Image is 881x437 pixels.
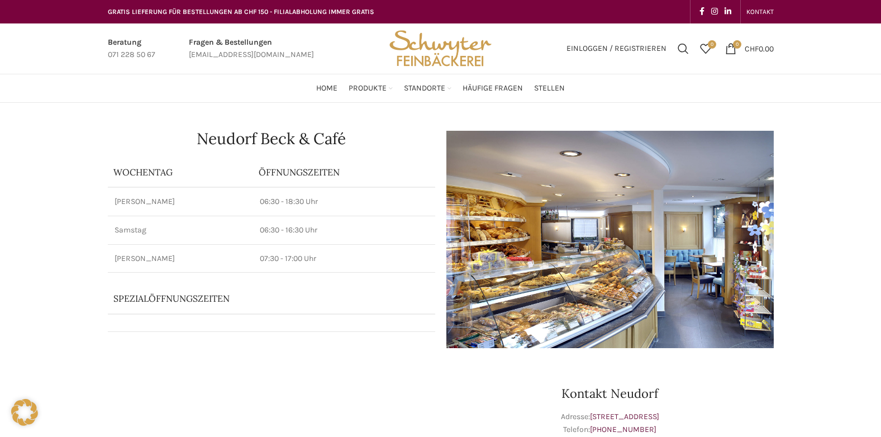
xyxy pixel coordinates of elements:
[349,83,387,94] span: Produkte
[590,425,656,434] a: [PHONE_NUMBER]
[404,83,445,94] span: Standorte
[349,77,393,99] a: Produkte
[108,8,374,16] span: GRATIS LIEFERUNG FÜR BESTELLUNGEN AB CHF 150 - FILIALABHOLUNG IMMER GRATIS
[463,83,523,94] span: Häufige Fragen
[534,83,565,94] span: Stellen
[385,43,495,53] a: Site logo
[108,131,435,146] h1: Neudorf Beck & Café
[694,37,717,60] div: Meine Wunschliste
[696,4,708,20] a: Facebook social link
[115,225,246,236] p: Samstag
[741,1,779,23] div: Secondary navigation
[446,387,774,400] h3: Kontakt Neudorf
[561,37,672,60] a: Einloggen / Registrieren
[708,40,716,49] span: 0
[672,37,694,60] a: Suchen
[590,412,659,421] a: [STREET_ADDRESS]
[113,166,247,178] p: Wochentag
[108,36,155,61] a: Infobox link
[113,292,398,305] p: Spezialöffnungszeiten
[260,225,428,236] p: 06:30 - 16:30 Uhr
[566,45,666,53] span: Einloggen / Registrieren
[746,8,774,16] span: KONTAKT
[534,77,565,99] a: Stellen
[404,77,451,99] a: Standorte
[721,4,735,20] a: Linkedin social link
[115,253,246,264] p: [PERSON_NAME]
[259,166,430,178] p: ÖFFNUNGSZEITEN
[745,44,759,53] span: CHF
[115,196,246,207] p: [PERSON_NAME]
[745,44,774,53] bdi: 0.00
[694,37,717,60] a: 0
[189,36,314,61] a: Infobox link
[102,77,779,99] div: Main navigation
[316,83,337,94] span: Home
[463,77,523,99] a: Häufige Fragen
[733,40,741,49] span: 0
[746,1,774,23] a: KONTAKT
[260,196,428,207] p: 06:30 - 18:30 Uhr
[385,23,495,74] img: Bäckerei Schwyter
[446,411,774,436] p: Adresse: Telefon:
[708,4,721,20] a: Instagram social link
[720,37,779,60] a: 0 CHF0.00
[316,77,337,99] a: Home
[260,253,428,264] p: 07:30 - 17:00 Uhr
